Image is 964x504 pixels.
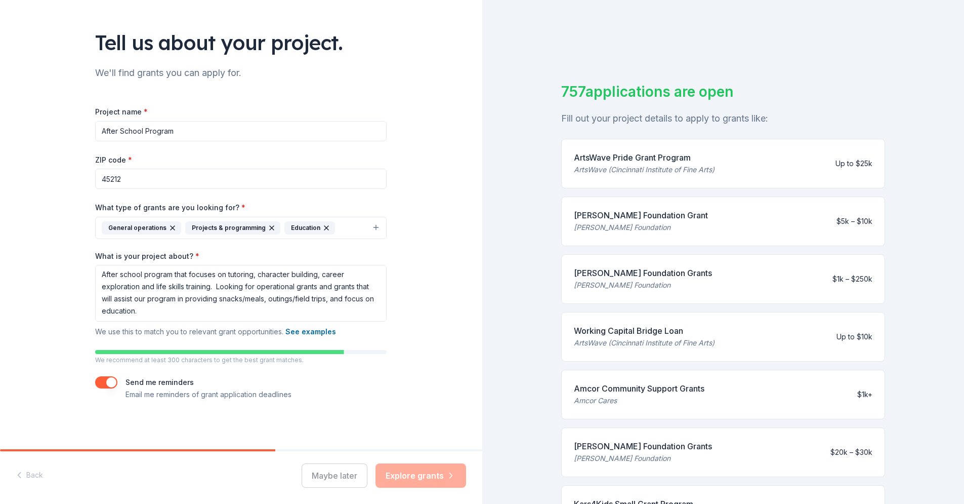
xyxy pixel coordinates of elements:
span: We use this to match you to relevant grant opportunities. [95,327,336,336]
div: ArtsWave Pride Grant Program [574,151,715,164]
div: Amcor Community Support Grants [574,382,704,395]
div: Up to $10k [836,331,872,343]
label: What type of grants are you looking for? [95,203,245,213]
p: Email me reminders of grant application deadlines [125,389,291,401]
div: [PERSON_NAME] Foundation Grants [574,440,712,452]
div: ArtsWave (Cincinnati Institute of Fine Arts) [574,337,715,349]
div: We'll find grants you can apply for. [95,65,387,81]
div: Up to $25k [835,158,872,170]
div: $20k – $30k [830,446,872,458]
textarea: After school program that focuses on tutoring, character building, career exploration and life sk... [95,265,387,322]
div: [PERSON_NAME] Foundation Grants [574,267,712,279]
p: We recommend at least 300 characters to get the best grant matches. [95,356,387,364]
div: Working Capital Bridge Loan [574,325,715,337]
div: $1k+ [857,389,872,401]
div: Projects & programming [185,221,280,235]
button: General operationsProjects & programmingEducation [95,217,387,239]
div: Fill out your project details to apply to grants like: [561,110,885,127]
div: [PERSON_NAME] Foundation [574,221,708,234]
div: [PERSON_NAME] Foundation Grant [574,209,708,221]
div: Tell us about your project. [95,28,387,57]
div: $5k – $10k [836,215,872,227]
div: General operations [102,221,181,235]
input: 12345 (U.S. only) [95,169,387,189]
label: What is your project about? [95,251,199,261]
label: Project name [95,107,148,117]
div: Education [284,221,335,235]
label: ZIP code [95,155,132,165]
label: Send me reminders [125,378,194,386]
div: ArtsWave (Cincinnati Institute of Fine Arts) [574,164,715,176]
button: See examples [285,326,336,338]
div: 757 applications are open [561,81,885,102]
input: After school program [95,121,387,141]
div: [PERSON_NAME] Foundation [574,279,712,291]
div: $1k – $250k [832,273,872,285]
div: Amcor Cares [574,395,704,407]
div: [PERSON_NAME] Foundation [574,452,712,464]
